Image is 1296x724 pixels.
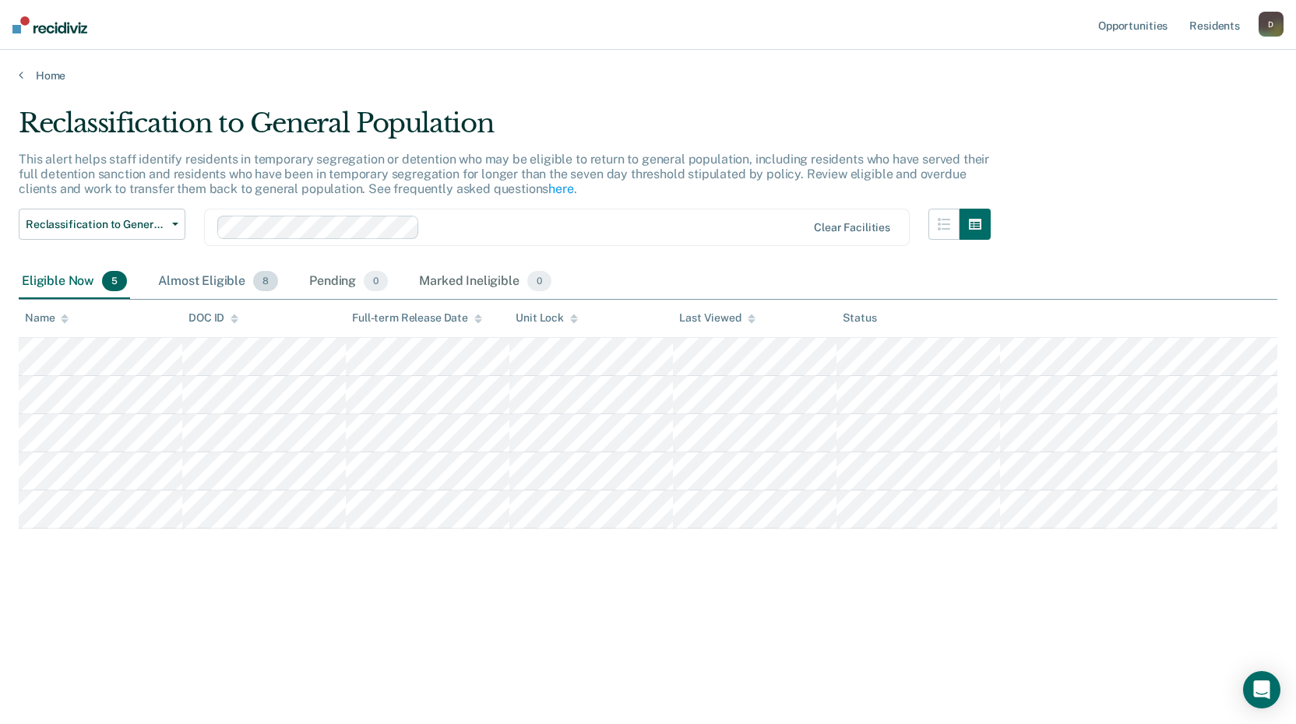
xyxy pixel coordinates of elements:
span: 0 [364,271,388,291]
button: Reclassification to General Population [19,209,185,240]
div: Eligible Now5 [19,265,130,299]
p: This alert helps staff identify residents in temporary segregation or detention who may be eligib... [19,152,989,196]
div: Unit Lock [516,311,578,325]
div: Last Viewed [679,311,755,325]
div: Status [843,311,876,325]
button: D [1259,12,1284,37]
div: Pending0 [306,265,391,299]
a: here [548,181,573,196]
img: Recidiviz [12,16,87,33]
div: Open Intercom Messenger [1243,671,1280,708]
a: Home [19,69,1277,83]
span: 5 [102,271,127,291]
div: Full-term Release Date [352,311,482,325]
div: Name [25,311,69,325]
div: Almost Eligible8 [155,265,281,299]
div: Clear facilities [814,221,890,234]
span: 0 [527,271,551,291]
div: Reclassification to General Population [19,107,991,152]
div: Marked Ineligible0 [416,265,555,299]
span: Reclassification to General Population [26,218,166,231]
span: 8 [253,271,278,291]
div: DOC ID [188,311,238,325]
